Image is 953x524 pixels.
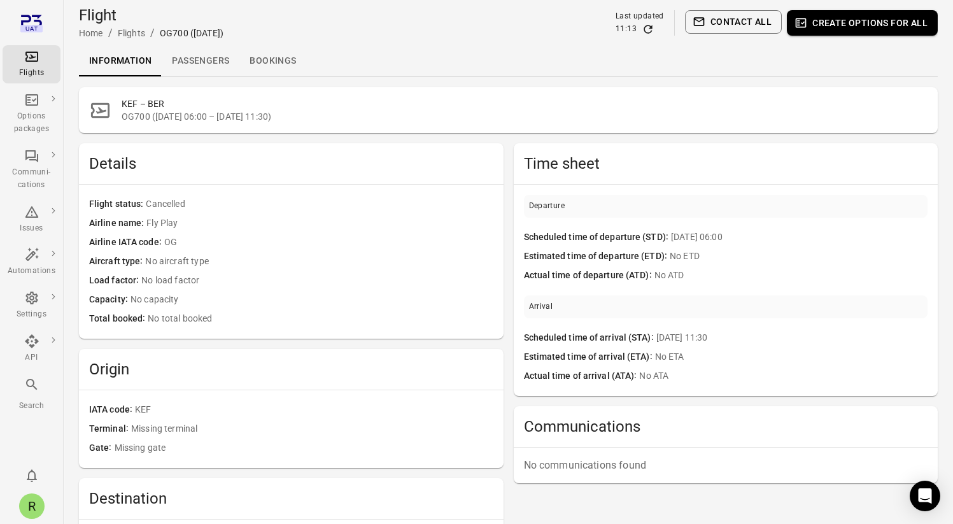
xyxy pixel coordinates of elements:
div: R [19,493,45,519]
button: Rachel [14,488,50,524]
li: / [150,25,155,41]
div: Last updated [616,10,664,23]
div: Issues [8,222,55,235]
div: Search [8,400,55,413]
span: Flight status [89,197,146,211]
a: Issues [3,201,60,239]
span: Load factor [89,274,141,288]
span: Actual time of departure (ATD) [524,269,654,283]
span: Scheduled time of arrival (STA) [524,331,656,345]
span: No ATA [639,369,928,383]
h2: KEF – BER [122,97,928,110]
h1: Flight [79,5,223,25]
span: OG [164,236,493,250]
h2: Details [89,153,493,174]
a: Communi-cations [3,145,60,195]
div: Settings [8,308,55,321]
div: Communi-cations [8,166,55,192]
span: No total booked [148,312,493,326]
span: Total booked [89,312,148,326]
span: Airline name [89,216,146,230]
button: Notifications [19,463,45,488]
a: Flights [3,45,60,83]
span: IATA code [89,403,135,417]
h2: Origin [89,359,493,379]
span: KEF [135,403,493,417]
span: No capacity [131,293,493,307]
a: API [3,330,60,368]
span: No load factor [141,274,493,288]
span: Gate [89,441,115,455]
span: [DATE] 11:30 [656,331,928,345]
a: Information [79,46,162,76]
span: Scheduled time of departure (STD) [524,230,671,244]
span: [DATE] 06:00 [671,230,928,244]
span: No ETA [655,350,928,364]
li: / [108,25,113,41]
a: Home [79,28,103,38]
div: API [8,351,55,364]
div: Arrival [529,301,553,313]
h2: Time sheet [524,153,928,174]
div: Options packages [8,110,55,136]
span: No aircraft type [145,255,493,269]
span: Airline IATA code [89,236,164,250]
span: No ETD [670,250,928,264]
button: Search [3,373,60,416]
span: Missing gate [115,441,493,455]
span: Fly Play [146,216,493,230]
div: Departure [529,200,565,213]
span: No ATD [654,269,928,283]
nav: Breadcrumbs [79,25,223,41]
span: Terminal [89,422,131,436]
a: Settings [3,287,60,325]
a: Options packages [3,89,60,139]
span: Estimated time of arrival (ETA) [524,350,655,364]
button: Contact all [685,10,782,34]
span: OG700 ([DATE] 06:00 – [DATE] 11:30) [122,110,928,123]
p: No communications found [524,458,928,473]
button: Create options for all [787,10,938,36]
span: Aircraft type [89,255,145,269]
a: Flights [118,28,145,38]
span: Estimated time of departure (ETD) [524,250,670,264]
h2: Communications [524,416,928,437]
a: Bookings [239,46,306,76]
div: Local navigation [79,46,938,76]
a: Automations [3,243,60,281]
a: Passengers [162,46,239,76]
span: Capacity [89,293,131,307]
div: Open Intercom Messenger [910,481,940,511]
h2: Destination [89,488,493,509]
span: Cancelled [146,197,493,211]
div: Flights [8,67,55,80]
button: Refresh data [642,23,654,36]
span: Missing terminal [131,422,493,436]
span: Actual time of arrival (ATA) [524,369,640,383]
div: 11:13 [616,23,637,36]
div: Automations [8,265,55,278]
div: OG700 ([DATE]) [160,27,223,39]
